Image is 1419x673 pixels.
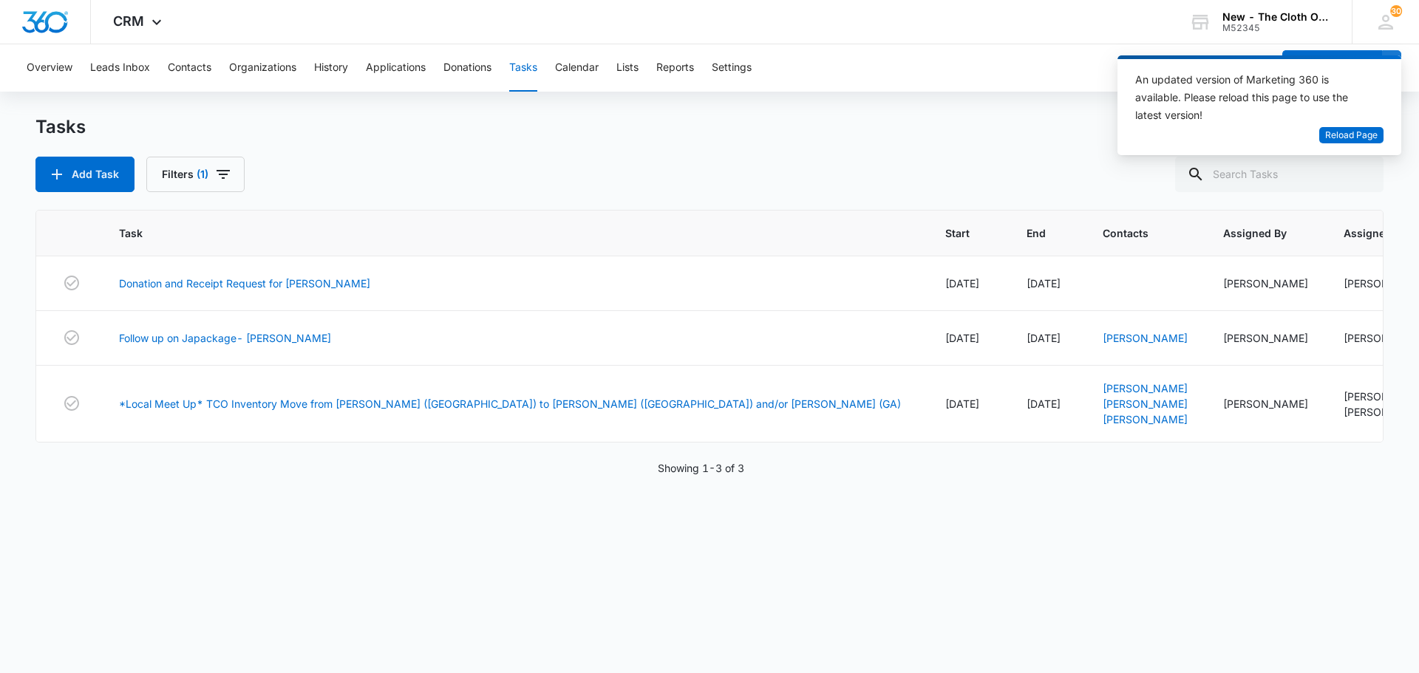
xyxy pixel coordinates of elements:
button: Overview [27,44,72,92]
a: [PERSON_NAME] [1103,332,1188,344]
button: Reports [656,44,694,92]
button: Contacts [168,44,211,92]
span: (1) [197,169,208,180]
span: Contacts [1103,225,1166,241]
button: Reload Page [1319,127,1384,144]
button: Applications [366,44,426,92]
a: Follow up on Japackage- [PERSON_NAME] [119,330,331,346]
span: End [1027,225,1046,241]
div: account name [1222,11,1330,23]
button: Tasks [509,44,537,92]
div: [PERSON_NAME] [1223,330,1308,346]
span: [DATE] [1027,277,1061,290]
button: History [314,44,348,92]
button: Settings [712,44,752,92]
span: [DATE] [945,277,979,290]
a: *Local Meet Up* TCO Inventory Move from [PERSON_NAME] ([GEOGRAPHIC_DATA]) to [PERSON_NAME] ([GEOG... [119,396,901,411]
button: Add Task [35,157,135,192]
input: Search Tasks [1175,157,1384,192]
span: Assigned To [1344,225,1407,241]
button: Lists [616,44,639,92]
button: Donations [443,44,491,92]
div: notifications count [1390,5,1402,17]
span: Task [119,225,888,241]
button: Leads Inbox [90,44,150,92]
button: Filters(1) [146,157,245,192]
div: [PERSON_NAME] [1223,276,1308,291]
a: [PERSON_NAME] [1103,382,1188,394]
button: Add Contact [1282,50,1382,86]
div: account id [1222,23,1330,33]
span: CRM [113,13,144,29]
div: An updated version of Marketing 360 is available. Please reload this page to use the latest version! [1135,71,1366,124]
a: [PERSON_NAME] [1103,413,1188,426]
span: 30 [1390,5,1402,17]
a: [PERSON_NAME] [1103,397,1188,410]
span: Start [945,225,970,241]
a: Donation and Receipt Request for [PERSON_NAME] [119,276,370,291]
span: [DATE] [945,397,979,410]
span: [DATE] [1027,397,1061,410]
button: Organizations [229,44,296,92]
div: [PERSON_NAME] [1223,396,1308,411]
p: Showing 1-3 of 3 [658,460,744,476]
span: [DATE] [945,332,979,344]
button: Calendar [555,44,599,92]
span: Assigned By [1223,225,1287,241]
h1: Tasks [35,116,86,138]
span: [DATE] [1027,332,1061,344]
span: Reload Page [1325,129,1378,143]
